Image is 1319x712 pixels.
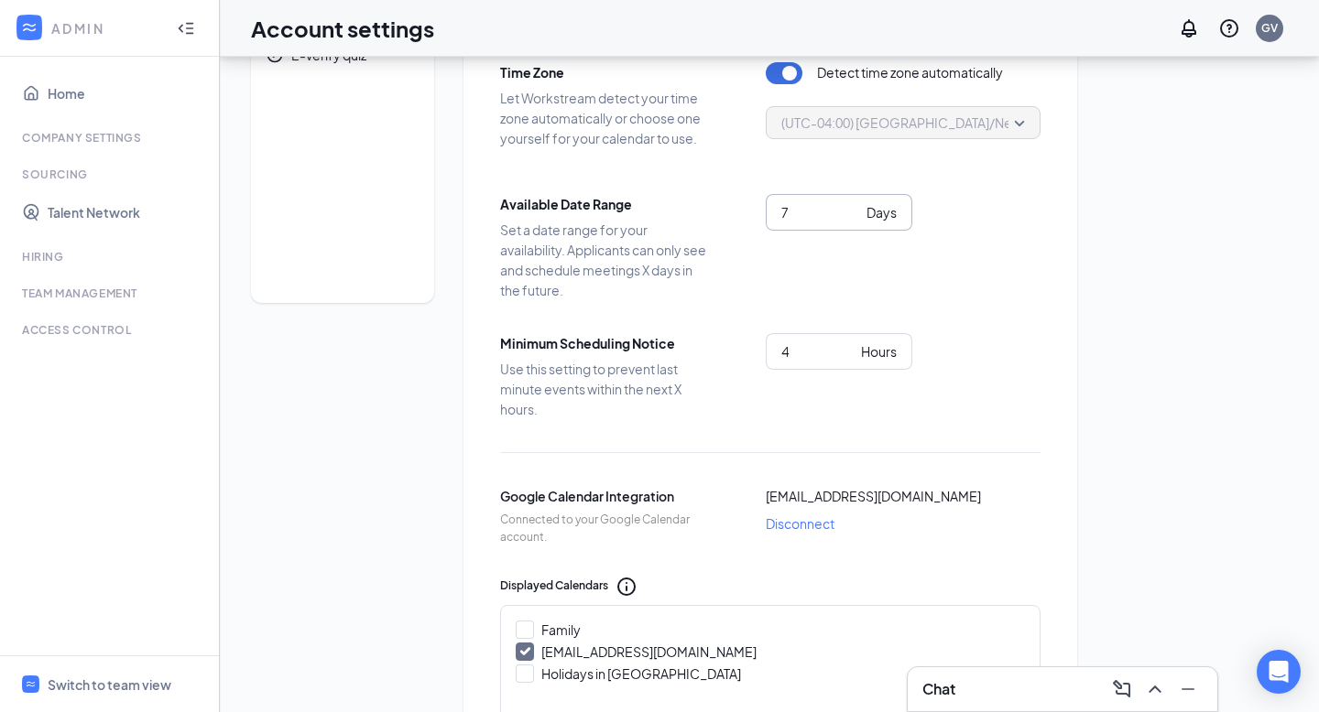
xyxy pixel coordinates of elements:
[25,678,37,690] svg: WorkstreamLogo
[781,109,1145,136] span: (UTC-04:00) [GEOGRAPHIC_DATA]/New_York - Eastern Time
[22,286,201,301] div: Team Management
[1144,678,1166,700] svg: ChevronUp
[500,194,711,214] span: Available Date Range
[616,576,638,598] svg: Info
[541,664,741,683] div: Holidays in [GEOGRAPHIC_DATA]
[1111,678,1133,700] svg: ComposeMessage
[1177,678,1199,700] svg: Minimize
[1178,17,1200,39] svg: Notifications
[500,486,711,506] span: Google Calendar Integration
[922,679,955,699] h3: Chat
[867,202,897,222] div: Days
[500,333,711,353] span: Minimum Scheduling Notice
[48,194,204,231] a: Talent Network
[22,167,201,182] div: Sourcing
[1257,650,1301,694] div: Open Intercom Messenger
[48,75,204,112] a: Home
[22,130,201,146] div: Company Settings
[1107,674,1137,704] button: ComposeMessage
[766,513,834,534] span: Disconnect
[51,19,160,38] div: ADMIN
[22,249,201,264] div: Hiring
[766,486,981,506] span: [EMAIL_ADDRESS][DOMAIN_NAME]
[48,675,171,694] div: Switch to team view
[500,359,711,419] span: Use this setting to prevent last minute events within the next X hours.
[22,322,201,338] div: Access control
[541,620,581,639] div: Family
[500,220,711,300] span: Set a date range for your availability. Applicants can only see and schedule meetings X days in t...
[817,62,1003,84] span: Detect time zone automatically
[500,88,711,148] span: Let Workstream detect your time zone automatically or choose one yourself for your calendar to use.
[251,13,434,44] h1: Account settings
[500,512,711,546] span: Connected to your Google Calendar account.
[541,642,757,661] div: [EMAIL_ADDRESS][DOMAIN_NAME]
[1261,20,1278,36] div: GV
[500,577,608,595] span: Displayed Calendars
[1173,674,1203,704] button: Minimize
[1218,17,1240,39] svg: QuestionInfo
[177,19,195,38] svg: Collapse
[500,62,711,82] span: Time Zone
[861,341,897,361] div: Hours
[1140,674,1170,704] button: ChevronUp
[20,18,38,37] svg: WorkstreamLogo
